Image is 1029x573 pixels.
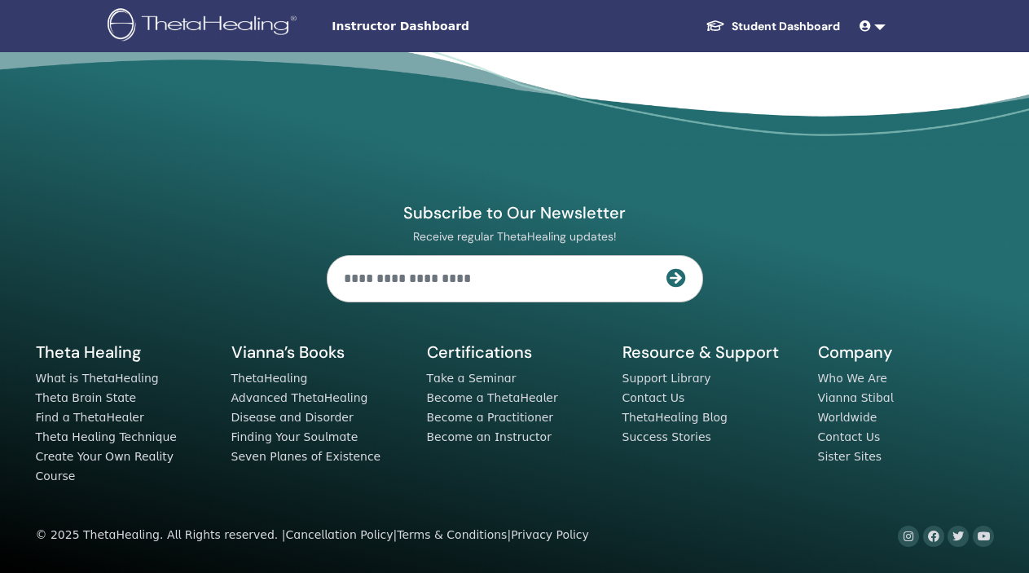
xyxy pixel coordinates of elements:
[231,450,381,463] a: Seven Planes of Existence
[427,342,603,363] h5: Certifications
[231,391,368,404] a: Advanced ThetaHealing
[511,528,589,541] a: Privacy Policy
[231,342,407,363] h5: Vianna’s Books
[622,430,711,443] a: Success Stories
[285,528,393,541] a: Cancellation Policy
[818,411,877,424] a: Worldwide
[706,19,725,33] img: graduation-cap-white.svg
[36,526,589,545] div: © 2025 ThetaHealing. All Rights reserved. | | |
[231,430,358,443] a: Finding Your Soulmate
[108,8,302,45] img: logo.png
[427,411,554,424] a: Become a Practitioner
[332,18,576,35] span: Instructor Dashboard
[622,342,798,363] h5: Resource & Support
[693,11,853,42] a: Student Dashboard
[818,450,882,463] a: Sister Sites
[622,391,685,404] a: Contact Us
[327,202,703,223] h4: Subscribe to Our Newsletter
[427,372,517,385] a: Take a Seminar
[427,430,552,443] a: Become an Instructor
[36,411,144,424] a: Find a ThetaHealer
[818,391,894,404] a: Vianna Stibal
[397,528,507,541] a: Terms & Conditions
[231,372,308,385] a: ThetaHealing
[36,391,137,404] a: Theta Brain State
[36,450,174,483] a: Create Your Own Reality Course
[818,430,881,443] a: Contact Us
[231,411,354,424] a: Disease and Disorder
[622,372,711,385] a: Support Library
[36,342,212,363] h5: Theta Healing
[327,229,703,244] p: Receive regular ThetaHealing updates!
[818,372,887,385] a: Who We Are
[818,342,994,363] h5: Company
[36,372,159,385] a: What is ThetaHealing
[622,411,728,424] a: ThetaHealing Blog
[36,430,177,443] a: Theta Healing Technique
[427,391,558,404] a: Become a ThetaHealer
